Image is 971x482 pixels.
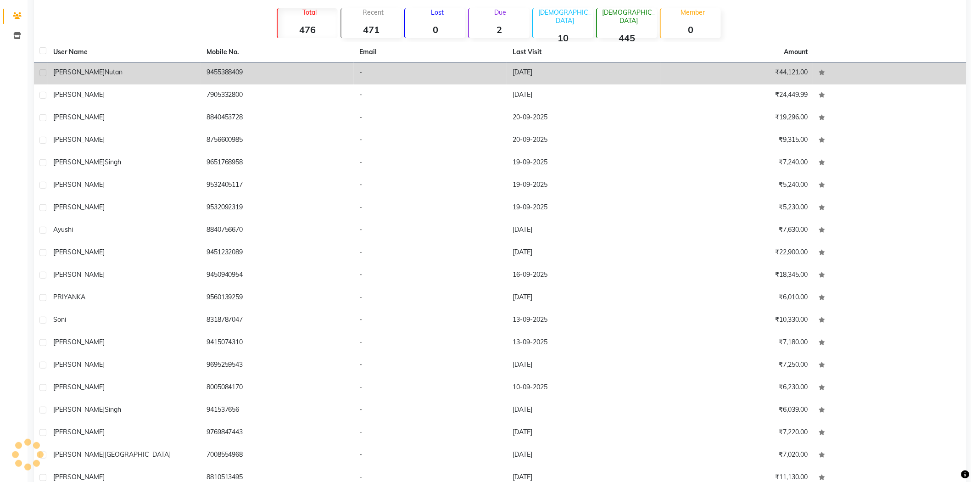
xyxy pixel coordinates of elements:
span: soni [53,315,66,324]
td: [DATE] [507,422,660,444]
td: ₹9,315.00 [660,129,814,152]
td: 9651768958 [201,152,354,174]
span: singh [105,158,121,166]
td: 7008554968 [201,444,354,467]
td: 20-09-2025 [507,129,660,152]
td: 19-09-2025 [507,152,660,174]
span: [PERSON_NAME] [53,113,105,121]
span: [PERSON_NAME] [53,473,105,481]
p: Total [281,8,338,17]
span: [PERSON_NAME] [53,338,105,346]
p: Recent [345,8,402,17]
strong: 445 [597,32,657,44]
th: Last Visit [507,42,660,63]
td: - [354,332,507,354]
span: [PERSON_NAME] [53,360,105,369]
span: PRIYANKA [53,293,85,301]
p: Member [664,8,721,17]
span: [PERSON_NAME] [53,248,105,256]
td: ₹7,630.00 [660,219,814,242]
td: ₹10,330.00 [660,309,814,332]
td: - [354,129,507,152]
td: - [354,152,507,174]
p: [DEMOGRAPHIC_DATA] [537,8,593,25]
td: 7905332800 [201,84,354,107]
th: User Name [48,42,201,63]
td: 19-09-2025 [507,174,660,197]
td: 9532092319 [201,197,354,219]
td: 20-09-2025 [507,107,660,129]
p: Due [471,8,529,17]
th: Email [354,42,507,63]
span: [PERSON_NAME] [53,180,105,189]
td: ₹6,039.00 [660,399,814,422]
td: ₹22,900.00 [660,242,814,264]
td: - [354,422,507,444]
td: ₹6,010.00 [660,287,814,309]
span: [PERSON_NAME] [53,405,105,414]
p: [DEMOGRAPHIC_DATA] [601,8,657,25]
td: ₹5,240.00 [660,174,814,197]
td: - [354,174,507,197]
td: ₹7,020.00 [660,444,814,467]
strong: 2 [469,24,529,35]
p: Lost [409,8,465,17]
td: ₹5,230.00 [660,197,814,219]
span: nutan [105,68,123,76]
td: 8840453728 [201,107,354,129]
strong: 476 [278,24,338,35]
strong: 10 [533,32,593,44]
td: - [354,399,507,422]
td: - [354,84,507,107]
td: - [354,219,507,242]
td: ₹6,230.00 [660,377,814,399]
span: [PERSON_NAME] [53,135,105,144]
strong: 471 [341,24,402,35]
td: 8318787047 [201,309,354,332]
td: 9455388409 [201,62,354,84]
td: 16-09-2025 [507,264,660,287]
span: [PERSON_NAME] [53,428,105,436]
td: - [354,377,507,399]
span: [PERSON_NAME] [53,270,105,279]
td: ₹44,121.00 [660,62,814,84]
td: 9415074310 [201,332,354,354]
td: ₹18,345.00 [660,264,814,287]
td: - [354,62,507,84]
td: [DATE] [507,287,660,309]
td: [DATE] [507,62,660,84]
td: 941537656 [201,399,354,422]
td: - [354,197,507,219]
td: ₹7,180.00 [660,332,814,354]
td: 9560139259 [201,287,354,309]
span: [PERSON_NAME] [53,90,105,99]
span: [PERSON_NAME][GEOGRAPHIC_DATA] [53,450,171,459]
td: - [354,354,507,377]
td: - [354,309,507,332]
strong: 0 [661,24,721,35]
td: ₹7,220.00 [660,422,814,444]
td: 19-09-2025 [507,197,660,219]
span: [PERSON_NAME] [53,158,105,166]
td: 13-09-2025 [507,332,660,354]
td: 9451232089 [201,242,354,264]
td: 9769847443 [201,422,354,444]
td: [DATE] [507,219,660,242]
td: [DATE] [507,354,660,377]
td: - [354,264,507,287]
td: - [354,444,507,467]
span: Ayushi [53,225,73,234]
td: ₹7,250.00 [660,354,814,377]
td: [DATE] [507,399,660,422]
th: Amount [778,42,813,62]
span: [PERSON_NAME] [53,383,105,391]
span: [PERSON_NAME] [53,68,105,76]
td: 9450940954 [201,264,354,287]
td: [DATE] [507,242,660,264]
td: 8840756670 [201,219,354,242]
td: 9695259543 [201,354,354,377]
strong: 0 [405,24,465,35]
td: ₹19,296.00 [660,107,814,129]
td: - [354,287,507,309]
td: - [354,242,507,264]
